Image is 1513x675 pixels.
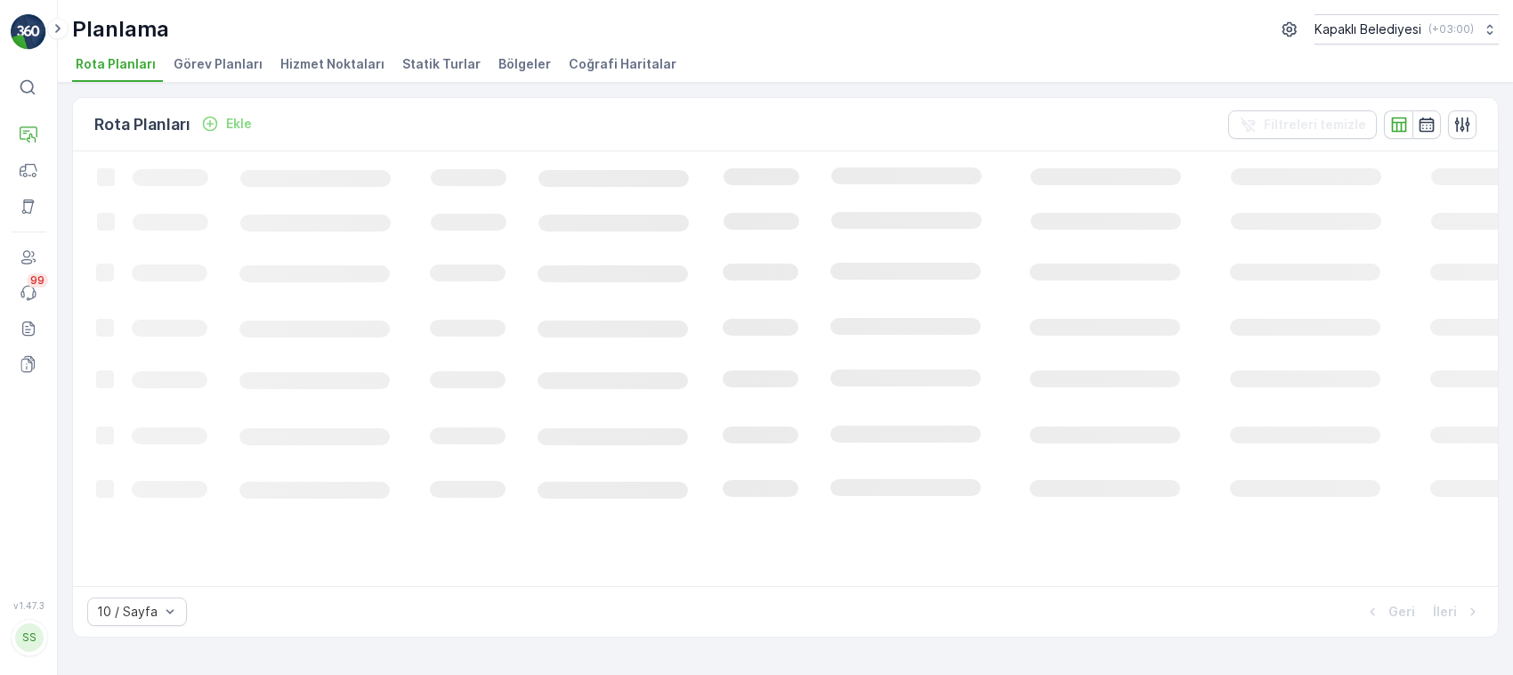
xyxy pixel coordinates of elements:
p: Rota Planları [94,112,190,137]
span: Rota Planları [76,55,156,73]
p: 99 [30,273,44,288]
button: Geri [1362,601,1417,622]
button: İleri [1431,601,1484,622]
span: v 1.47.3 [11,600,46,611]
div: SS [15,623,44,652]
span: Coğrafi Haritalar [569,55,676,73]
img: logo [11,14,46,50]
span: Bölgeler [498,55,551,73]
p: ⌘B [41,80,59,94]
p: Geri [1388,603,1415,621]
p: Filtreleri temizle [1264,116,1366,134]
span: Hizmet Noktaları [280,55,384,73]
span: Görev Planları [174,55,263,73]
p: sevcan.kapakli [55,614,150,632]
p: Planlama [72,15,169,44]
button: SS [11,614,46,661]
p: Kapaklı Belediyesi [1315,20,1421,38]
button: Filtreleri temizle [1228,110,1377,139]
p: [EMAIL_ADDRESS][DOMAIN_NAME] [55,632,150,661]
a: 99 [11,275,46,311]
p: ( +03:00 ) [1428,22,1474,37]
span: Statik Turlar [402,55,481,73]
p: İleri [1433,603,1457,621]
p: Ekle [226,115,252,133]
button: Ekle [194,113,259,134]
button: Kapaklı Belediyesi(+03:00) [1315,14,1499,45]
